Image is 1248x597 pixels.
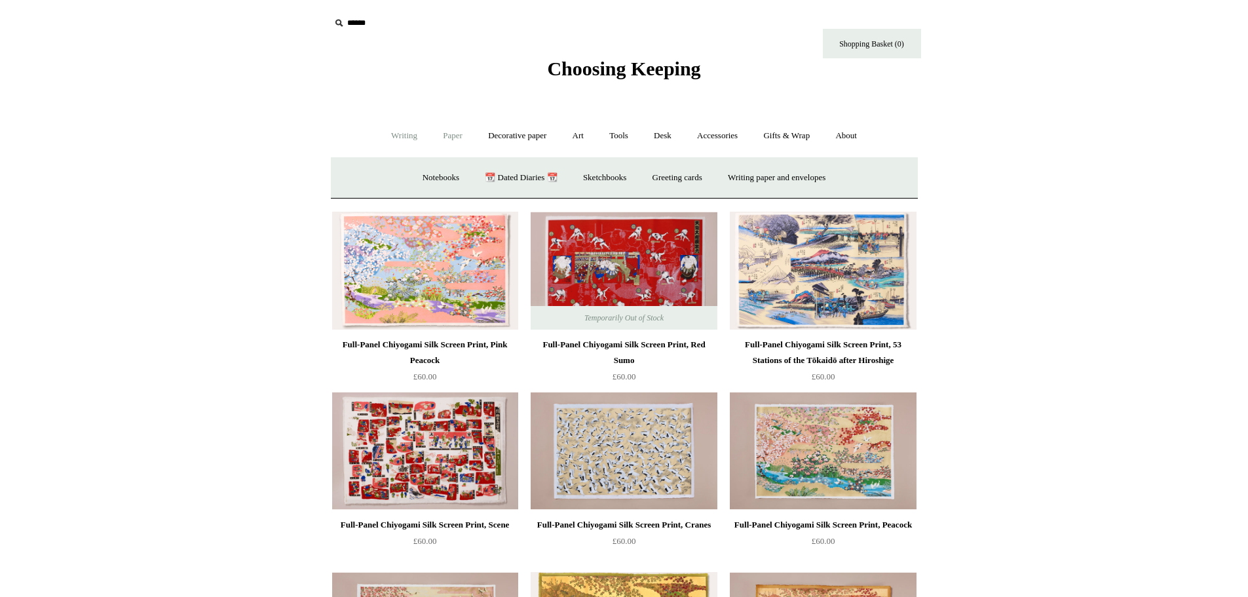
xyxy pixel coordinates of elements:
a: Full-Panel Chiyogami Silk Screen Print, Scene Full-Panel Chiyogami Silk Screen Print, Scene [332,392,518,510]
img: Full-Panel Chiyogami Silk Screen Print, Scene [332,392,518,510]
div: Full-Panel Chiyogami Silk Screen Print, Red Sumo [534,337,713,368]
div: Full-Panel Chiyogami Silk Screen Print, Scene [335,517,515,533]
div: Full-Panel Chiyogami Silk Screen Print, Peacock [733,517,913,533]
div: Full-Panel Chiyogami Silk Screen Print, Cranes [534,517,713,533]
img: Full-Panel Chiyogami Silk Screen Print, Pink Peacock [332,212,518,330]
span: £60.00 [812,372,835,381]
a: 📆 Dated Diaries 📆 [473,161,569,195]
a: About [823,119,869,153]
a: Tools [597,119,640,153]
a: Shopping Basket (0) [823,29,921,58]
img: Full-Panel Chiyogami Silk Screen Print, Peacock [730,392,916,510]
img: Full-Panel Chiyogami Silk Screen Print, Red Sumo [531,212,717,330]
a: Full-Panel Chiyogami Silk Screen Print, 53 Stations of the Tōkaidō after Hiroshige Full-Panel Chi... [730,212,916,330]
a: Full-Panel Chiyogami Silk Screen Print, 53 Stations of the Tōkaidō after Hiroshige £60.00 [730,337,916,391]
a: Full-Panel Chiyogami Silk Screen Print, Scene £60.00 [332,517,518,571]
a: Notebooks [411,161,471,195]
a: Full-Panel Chiyogami Silk Screen Print, Red Sumo Full-Panel Chiyogami Silk Screen Print, Red Sumo... [531,212,717,330]
div: Full-Panel Chiyogami Silk Screen Print, 53 Stations of the Tōkaidō after Hiroshige [733,337,913,368]
span: Temporarily Out of Stock [571,306,677,330]
a: Accessories [685,119,749,153]
img: Full-Panel Chiyogami Silk Screen Print, 53 Stations of the Tōkaidō after Hiroshige [730,212,916,330]
a: Full-Panel Chiyogami Silk Screen Print, Pink Peacock Full-Panel Chiyogami Silk Screen Print, Pink... [332,212,518,330]
span: £60.00 [613,536,636,546]
a: Full-Panel Chiyogami Silk Screen Print, Peacock £60.00 [730,517,916,571]
a: Desk [642,119,683,153]
img: Full-Panel Chiyogami Silk Screen Print, Cranes [531,392,717,510]
span: £60.00 [613,372,636,381]
a: Paper [431,119,474,153]
a: Writing [379,119,429,153]
a: Decorative paper [476,119,558,153]
a: Full-Panel Chiyogami Silk Screen Print, Red Sumo £60.00 [531,337,717,391]
a: Full-Panel Chiyogami Silk Screen Print, Cranes £60.00 [531,517,717,571]
a: Full-Panel Chiyogami Silk Screen Print, Cranes Full-Panel Chiyogami Silk Screen Print, Cranes [531,392,717,510]
a: Greeting cards [641,161,714,195]
a: Art [561,119,596,153]
span: £60.00 [812,536,835,546]
a: Choosing Keeping [547,68,700,77]
a: Full-Panel Chiyogami Silk Screen Print, Pink Peacock £60.00 [332,337,518,391]
a: Gifts & Wrap [751,119,822,153]
span: Choosing Keeping [547,58,700,79]
a: Writing paper and envelopes [716,161,837,195]
a: Sketchbooks [571,161,638,195]
a: Full-Panel Chiyogami Silk Screen Print, Peacock Full-Panel Chiyogami Silk Screen Print, Peacock [730,392,916,510]
div: Full-Panel Chiyogami Silk Screen Print, Pink Peacock [335,337,515,368]
span: £60.00 [413,372,437,381]
span: £60.00 [413,536,437,546]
